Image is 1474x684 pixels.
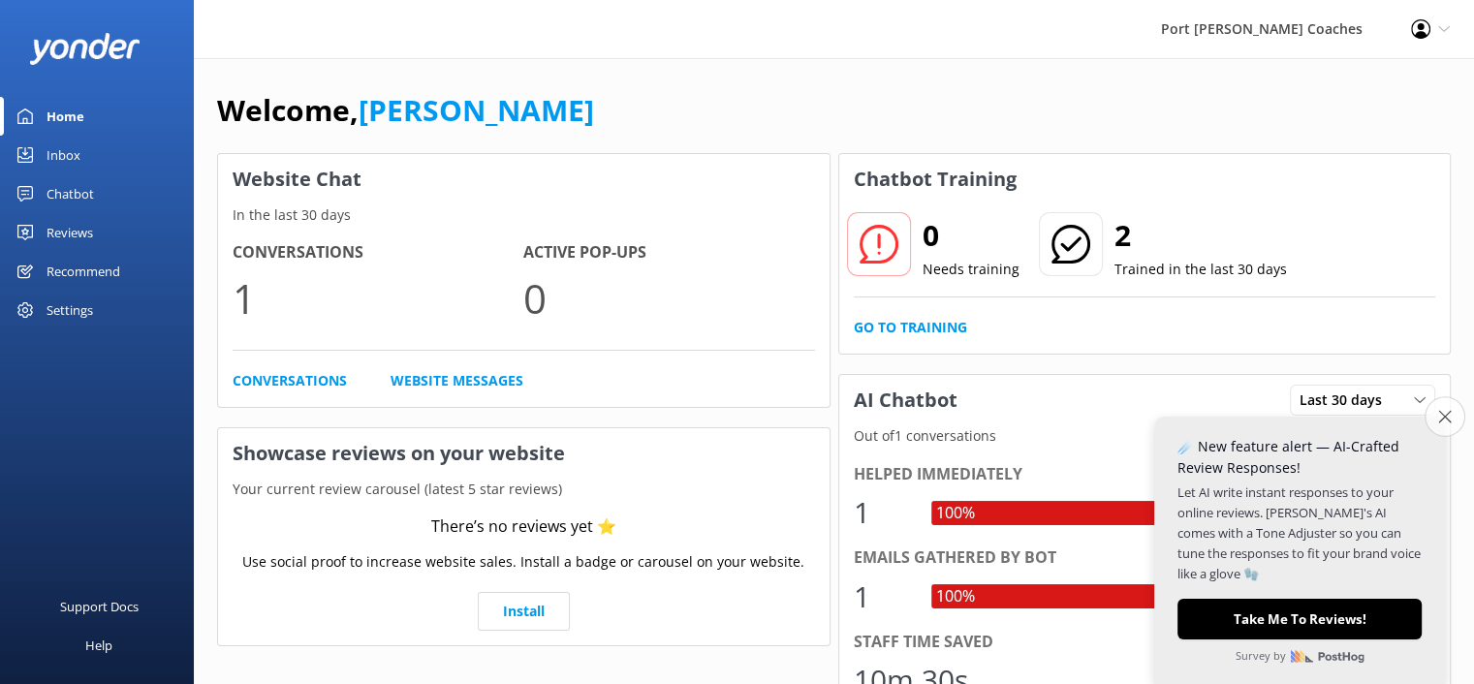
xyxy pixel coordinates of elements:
[47,97,84,136] div: Home
[854,317,967,338] a: Go to Training
[854,462,1436,487] div: Helped immediately
[218,428,830,479] h3: Showcase reviews on your website
[242,551,804,573] p: Use social proof to increase website sales. Install a badge or carousel on your website.
[1300,389,1394,411] span: Last 30 days
[391,370,523,391] a: Website Messages
[923,259,1019,280] p: Needs training
[431,514,616,540] div: There’s no reviews yet ⭐
[218,154,830,204] h3: Website Chat
[60,587,139,626] div: Support Docs
[1114,212,1287,259] h2: 2
[233,240,523,265] h4: Conversations
[854,574,912,620] div: 1
[47,291,93,329] div: Settings
[923,212,1019,259] h2: 0
[854,545,1436,571] div: Emails gathered by bot
[854,630,1436,655] div: Staff time saved
[839,154,1031,204] h3: Chatbot Training
[29,33,141,65] img: yonder-white-logo.png
[233,370,347,391] a: Conversations
[85,626,112,665] div: Help
[523,240,814,265] h4: Active Pop-ups
[218,204,830,226] p: In the last 30 days
[839,425,1451,447] p: Out of 1 conversations
[523,265,814,330] p: 0
[217,87,594,134] h1: Welcome,
[931,584,980,609] div: 100%
[47,252,120,291] div: Recommend
[233,265,523,330] p: 1
[1114,259,1287,280] p: Trained in the last 30 days
[218,479,830,500] p: Your current review carousel (latest 5 star reviews)
[839,375,972,425] h3: AI Chatbot
[854,489,912,536] div: 1
[478,592,570,631] a: Install
[47,136,80,174] div: Inbox
[47,174,94,213] div: Chatbot
[47,213,93,252] div: Reviews
[359,90,594,130] a: [PERSON_NAME]
[931,501,980,526] div: 100%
